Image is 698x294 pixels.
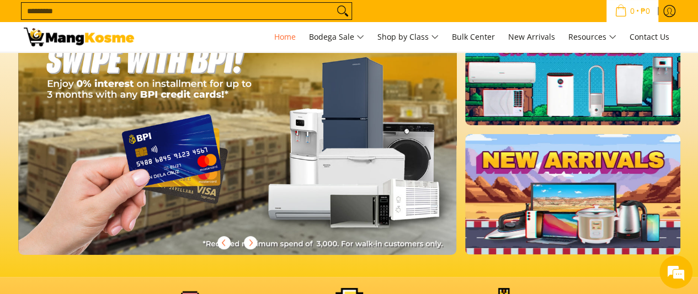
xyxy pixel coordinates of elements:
nav: Main Menu [145,22,675,52]
span: New Arrivals [508,31,555,42]
a: New Arrivals [503,22,561,52]
span: • [611,5,653,17]
a: Home [269,22,301,52]
a: Shop by Class [372,22,444,52]
button: Search [334,3,351,19]
a: Bulk Center [446,22,500,52]
div: Minimize live chat window [181,6,207,32]
span: 0 [628,7,636,15]
button: Previous [212,231,236,255]
div: Chat with us now [57,62,185,76]
span: Shop by Class [377,30,439,44]
img: 010725 mk credit card web banner rev v2 [18,5,457,255]
span: Bodega Sale [309,30,364,44]
span: We're online! [64,81,152,193]
span: Contact Us [630,31,669,42]
span: ₱0 [639,7,652,15]
a: Bodega Sale [303,22,370,52]
button: Next [238,231,263,255]
span: Resources [568,30,616,44]
a: Contact Us [624,22,675,52]
img: Mang Kosme: Your Home Appliances Warehouse Sale Partner! [24,28,134,46]
a: Resources [563,22,622,52]
textarea: Type your message and hit 'Enter' [6,185,210,224]
span: Bulk Center [452,31,495,42]
span: Home [274,31,296,42]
